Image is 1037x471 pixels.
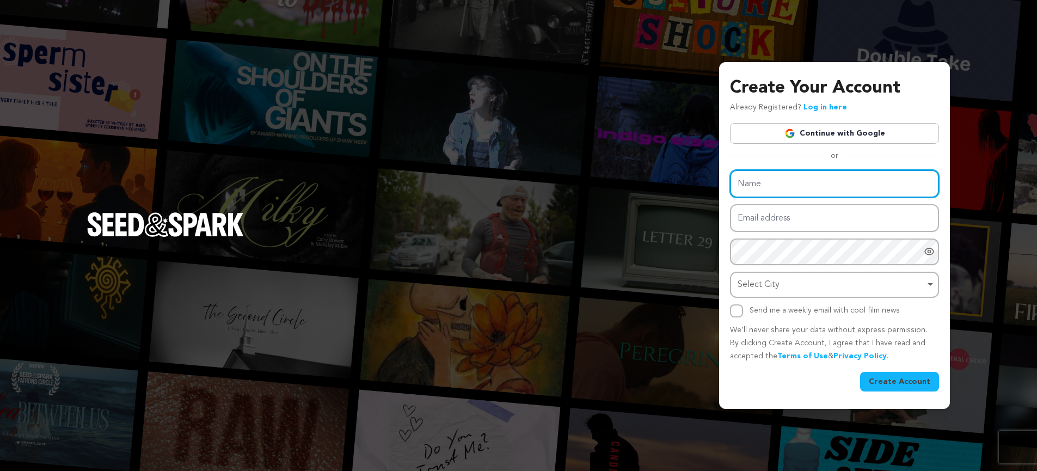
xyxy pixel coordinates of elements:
[803,103,847,111] a: Log in here
[730,204,939,232] input: Email address
[87,212,244,258] a: Seed&Spark Homepage
[750,307,900,314] label: Send me a weekly email with cool film news
[730,324,939,363] p: We’ll never share your data without express permission. By clicking Create Account, I agree that ...
[730,101,847,114] p: Already Registered?
[924,246,935,257] a: Show password as plain text. Warning: this will display your password on the screen.
[833,352,887,360] a: Privacy Policy
[730,123,939,144] a: Continue with Google
[87,212,244,236] img: Seed&Spark Logo
[860,372,939,392] button: Create Account
[784,128,795,139] img: Google logo
[824,150,845,161] span: or
[738,277,925,293] div: Select City
[730,75,939,101] h3: Create Your Account
[730,170,939,198] input: Name
[777,352,828,360] a: Terms of Use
